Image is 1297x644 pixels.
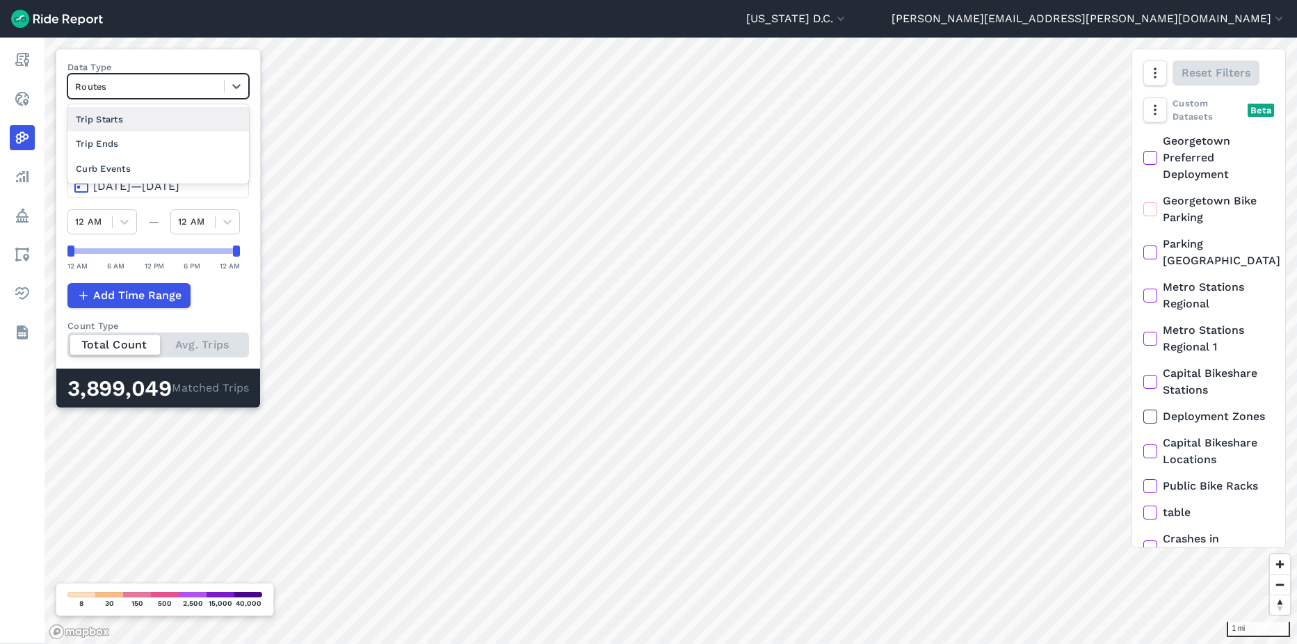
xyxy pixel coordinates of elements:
[1270,574,1290,595] button: Zoom out
[93,179,179,193] span: [DATE]—[DATE]
[1227,622,1290,637] div: 1 mi
[1143,97,1274,123] div: Custom Datasets
[1143,504,1274,521] label: table
[67,131,249,156] div: Trip Ends
[1143,365,1274,399] label: Capital Bikeshare Stations
[892,10,1286,27] button: [PERSON_NAME][EMAIL_ADDRESS][PERSON_NAME][DOMAIN_NAME]
[67,283,191,308] button: Add Time Range
[67,107,249,131] div: Trip Starts
[67,259,88,272] div: 12 AM
[67,173,249,198] button: [DATE]—[DATE]
[1143,193,1274,226] label: Georgetown Bike Parking
[220,259,240,272] div: 12 AM
[67,61,249,74] label: Data Type
[1143,236,1274,269] label: Parking [GEOGRAPHIC_DATA]
[1270,595,1290,615] button: Reset bearing to north
[10,125,35,150] a: Heatmaps
[10,281,35,306] a: Health
[10,242,35,267] a: Areas
[56,369,260,408] div: Matched Trips
[10,47,35,72] a: Report
[1143,435,1274,468] label: Capital Bikeshare Locations
[11,10,103,28] img: Ride Report
[1143,478,1274,494] label: Public Bike Racks
[145,259,164,272] div: 12 PM
[1143,322,1274,355] label: Metro Stations Regional 1
[1143,133,1274,183] label: Georgetown Preferred Deployment
[1143,531,1274,564] label: Crashes in [GEOGRAPHIC_DATA]
[49,624,110,640] a: Mapbox logo
[1248,104,1274,117] div: Beta
[1143,279,1274,312] label: Metro Stations Regional
[1182,65,1250,81] span: Reset Filters
[45,38,1297,644] canvas: Map
[1143,408,1274,425] label: Deployment Zones
[93,287,182,304] span: Add Time Range
[10,86,35,111] a: Realtime
[10,164,35,189] a: Analyze
[67,156,249,181] div: Curb Events
[137,214,170,230] div: —
[184,259,200,272] div: 6 PM
[1173,61,1259,86] button: Reset Filters
[67,380,172,398] div: 3,899,049
[107,259,124,272] div: 6 AM
[67,319,249,332] div: Count Type
[10,320,35,345] a: Datasets
[746,10,848,27] button: [US_STATE] D.C.
[1270,554,1290,574] button: Zoom in
[10,203,35,228] a: Policy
